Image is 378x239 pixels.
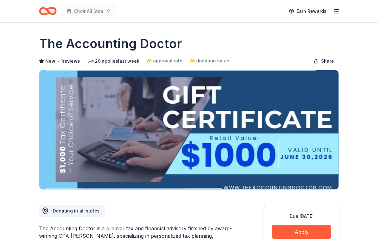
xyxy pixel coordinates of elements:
span: • [57,59,59,64]
span: donation value [196,57,229,65]
span: Choir All Stae [74,7,103,15]
a: Earn Rewards [285,6,330,17]
img: Image for The Accounting Doctor [39,70,339,189]
span: Donating in all states [53,208,100,213]
a: donation value [190,57,229,65]
span: Share [321,57,334,65]
button: 1reviews [61,57,80,65]
button: Choir All Stae [62,5,116,17]
button: Share [309,55,339,67]
span: New [45,57,55,65]
a: approval rate [147,57,182,65]
div: 20 applies last week [87,57,139,65]
div: Due [DATE] [272,212,331,220]
button: Apply [272,225,331,239]
a: Home [39,4,57,18]
h1: The Accounting Doctor [39,35,182,52]
span: approval rate [153,57,182,65]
